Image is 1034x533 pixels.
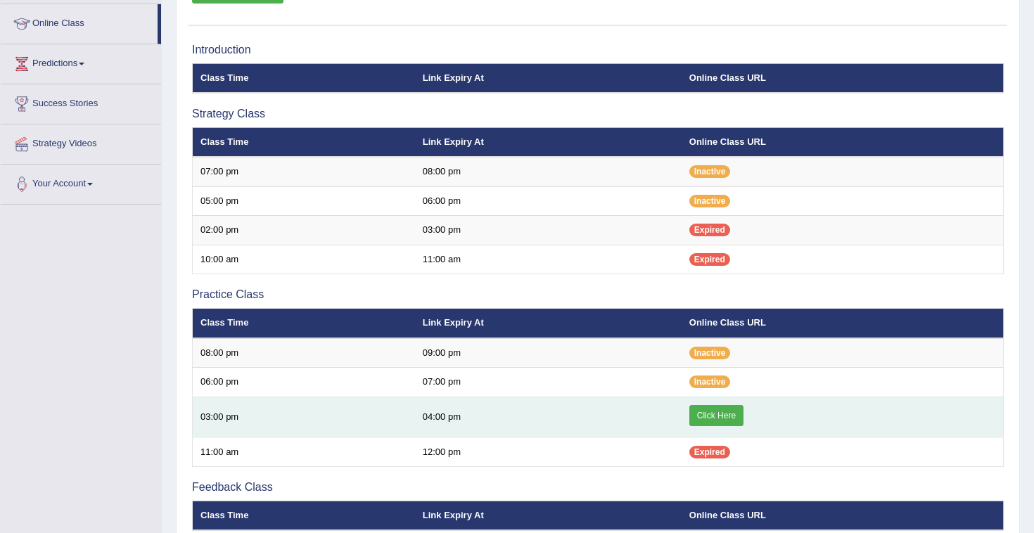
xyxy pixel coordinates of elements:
[415,338,682,368] td: 09:00 pm
[415,216,682,245] td: 03:00 pm
[193,437,415,467] td: 11:00 am
[193,338,415,368] td: 08:00 pm
[193,309,415,338] th: Class Time
[193,501,415,530] th: Class Time
[415,309,682,338] th: Link Expiry At
[193,127,415,157] th: Class Time
[192,288,1004,301] h3: Practice Class
[689,165,731,178] span: Inactive
[193,157,415,186] td: 07:00 pm
[415,186,682,216] td: 06:00 pm
[415,368,682,397] td: 07:00 pm
[193,397,415,437] td: 03:00 pm
[682,309,1004,338] th: Online Class URL
[415,245,682,274] td: 11:00 am
[192,481,1004,494] h3: Feedback Class
[193,216,415,245] td: 02:00 pm
[193,63,415,93] th: Class Time
[415,157,682,186] td: 08:00 pm
[415,397,682,437] td: 04:00 pm
[193,245,415,274] td: 10:00 am
[1,4,158,39] a: Online Class
[415,501,682,530] th: Link Expiry At
[689,375,731,388] span: Inactive
[689,195,731,207] span: Inactive
[689,347,731,359] span: Inactive
[682,127,1004,157] th: Online Class URL
[1,44,161,79] a: Predictions
[1,84,161,120] a: Success Stories
[689,405,743,426] a: Click Here
[1,124,161,160] a: Strategy Videos
[415,437,682,467] td: 12:00 pm
[689,224,730,236] span: Expired
[192,108,1004,120] h3: Strategy Class
[193,186,415,216] td: 05:00 pm
[682,501,1004,530] th: Online Class URL
[192,44,1004,56] h3: Introduction
[415,63,682,93] th: Link Expiry At
[193,368,415,397] td: 06:00 pm
[689,446,730,458] span: Expired
[1,165,161,200] a: Your Account
[682,63,1004,93] th: Online Class URL
[689,253,730,266] span: Expired
[415,127,682,157] th: Link Expiry At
